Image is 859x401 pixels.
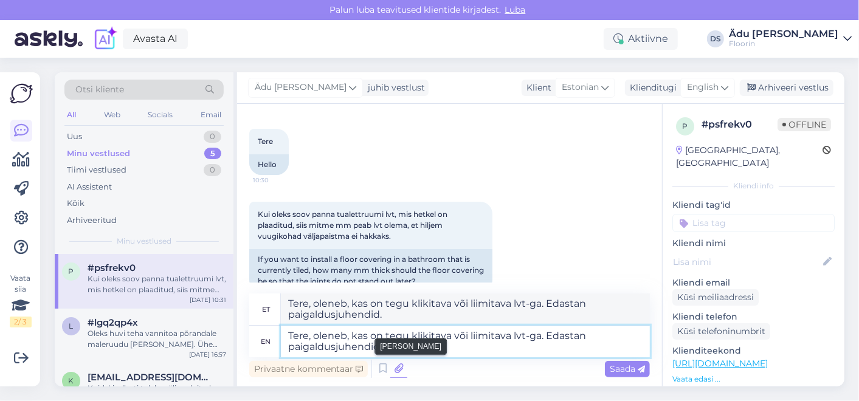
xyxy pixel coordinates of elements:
div: Email [198,107,224,123]
div: Klienditugi [625,81,677,94]
span: l [69,321,74,331]
span: 10:30 [253,176,298,185]
div: 0 [204,131,221,143]
div: AI Assistent [67,181,112,193]
span: Tere [258,137,273,146]
div: Socials [145,107,175,123]
a: Avasta AI [123,29,188,49]
div: [DATE] 10:31 [190,295,226,304]
div: Arhiveeri vestlus [740,80,833,96]
div: [DATE] 16:57 [189,350,226,359]
p: Vaata edasi ... [672,374,835,385]
textarea: Tere, oleneb, kas on tegu klikitava või liimitava lvt-ga. Edastan paigaldusjuhendid. [281,293,650,325]
div: Klient [522,81,551,94]
div: Uus [67,131,82,143]
span: Kui oleks soov panna tualettruumi lvt, mis hetkel on plaaditud, siis mitme mm peab lvt olema, et ... [258,210,449,241]
div: Hello [249,154,289,175]
div: et [262,299,270,320]
span: English [687,81,719,94]
div: 5 [204,148,221,160]
div: Kliendi info [672,180,835,191]
p: Klienditeekond [672,344,835,357]
span: kyllipaal@gmail.com [88,372,214,383]
p: Kliendi tag'id [672,199,835,211]
input: Lisa tag [672,214,835,232]
div: Ädu [PERSON_NAME] [729,29,838,39]
div: Küsi meiliaadressi [672,289,759,306]
div: # psfrekv0 [702,117,778,132]
div: Tiimi vestlused [67,164,126,176]
div: Oleks huvi teha vannitoa põrandale maleruudu [PERSON_NAME]. Ühe ruudu suurus võiks olla ca 4x4cm.... [88,328,226,350]
div: 2 / 3 [10,317,32,327]
div: Vaata siia [10,273,32,327]
div: Arhiveeritud [67,214,117,227]
span: Saada [610,363,645,374]
a: [URL][DOMAIN_NAME] [672,358,768,369]
span: p [683,122,688,131]
p: Kliendi email [672,276,835,289]
div: Privaatne kommentaar [249,361,368,377]
img: explore-ai [92,26,118,52]
textarea: Tere, oleneb, kas on tegu klikitava või liimitava lvt-ga. Edastan paigaldusjuhendid. [281,326,650,357]
div: 0 [204,164,221,176]
span: Estonian [562,81,599,94]
span: Otsi kliente [75,83,124,96]
div: Aktiivne [604,28,678,50]
div: Küsi telefoninumbrit [672,323,770,340]
div: Minu vestlused [67,148,130,160]
div: Kõik [67,197,85,210]
a: Ädu [PERSON_NAME]Floorin [729,29,852,49]
img: Askly Logo [10,82,33,105]
div: If you want to install a floor covering in a bathroom that is currently tiled, how many mm thick ... [249,249,492,292]
small: [PERSON_NAME] [380,341,441,352]
input: Lisa nimi [673,255,821,269]
span: k [69,376,74,385]
div: en [261,331,271,352]
div: All [64,107,78,123]
div: DS [707,30,724,47]
span: #lgq2qp4x [88,317,138,328]
p: Kliendi nimi [672,237,835,250]
div: juhib vestlust [363,81,425,94]
p: Kliendi telefon [672,310,835,323]
div: [GEOGRAPHIC_DATA], [GEOGRAPHIC_DATA] [676,144,823,170]
span: Offline [778,118,831,131]
span: Luba [502,4,530,15]
div: Kui oleks soov panna tualettruumi lvt, mis hetkel on plaaditud, siis mitme mm peab lvt olema, et ... [88,273,226,295]
span: Minu vestlused [117,236,171,247]
span: #psfrekv0 [88,262,136,273]
span: Ädu [PERSON_NAME] [255,81,347,94]
div: Floorin [729,39,838,49]
span: p [69,267,74,276]
div: Web [102,107,123,123]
